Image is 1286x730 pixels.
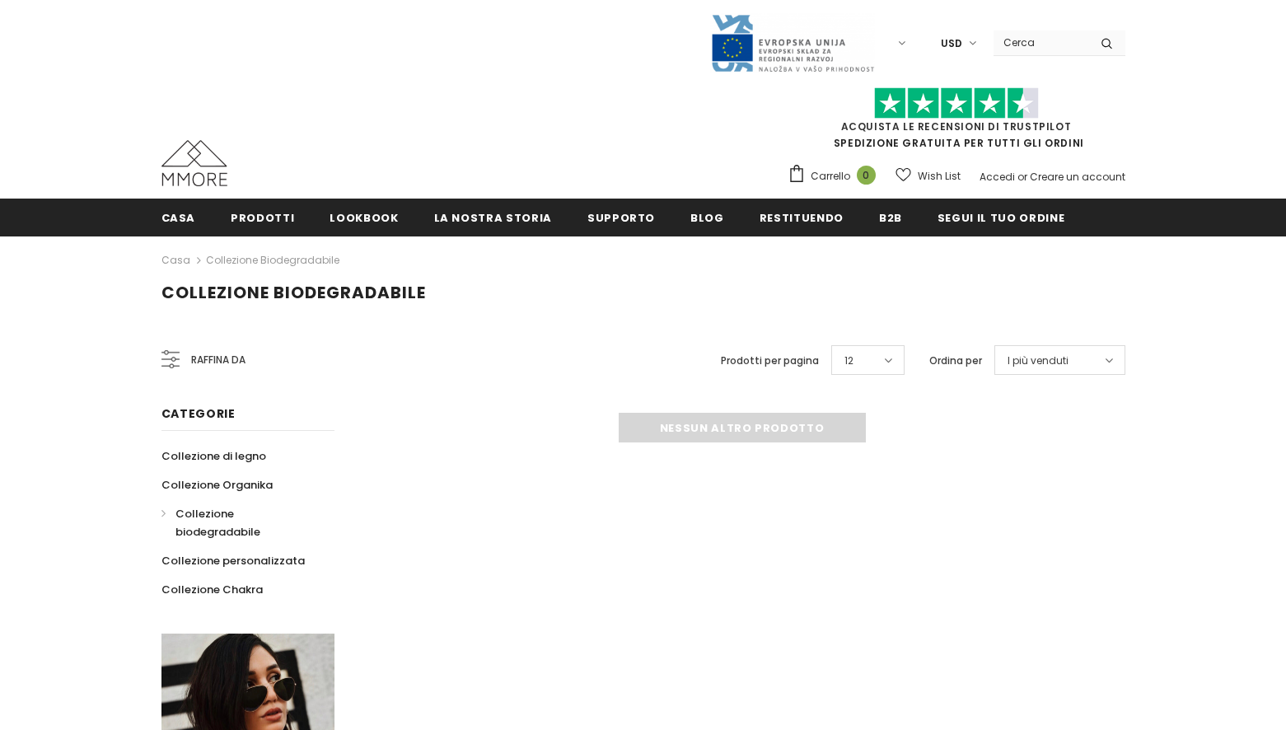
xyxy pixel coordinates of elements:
a: Wish List [896,161,961,190]
a: Blog [690,199,724,236]
label: Ordina per [929,353,982,369]
a: Carrello 0 [788,164,884,189]
span: USD [941,35,962,52]
a: Segui il tuo ordine [938,199,1064,236]
span: supporto [587,210,655,226]
input: Search Site [994,30,1088,54]
img: Casi MMORE [161,140,227,186]
a: Casa [161,250,190,270]
span: Raffina da [191,351,246,369]
span: 12 [844,353,853,369]
a: Restituendo [760,199,844,236]
span: Lookbook [330,210,398,226]
a: Collezione Chakra [161,575,263,604]
a: Creare un account [1030,170,1125,184]
span: I più venduti [1008,353,1069,369]
label: Prodotti per pagina [721,353,819,369]
span: 0 [857,166,876,185]
span: or [1017,170,1027,184]
span: La nostra storia [434,210,552,226]
a: Collezione Organika [161,470,273,499]
span: Collezione personalizzata [161,553,305,569]
a: Collezione biodegradabile [161,499,316,546]
a: La nostra storia [434,199,552,236]
span: Collezione biodegradabile [161,281,426,304]
span: Segui il tuo ordine [938,210,1064,226]
a: Accedi [980,170,1015,184]
a: Lookbook [330,199,398,236]
a: supporto [587,199,655,236]
span: Prodotti [231,210,294,226]
a: Collezione di legno [161,442,266,470]
a: Collezione personalizzata [161,546,305,575]
span: Categorie [161,405,236,422]
span: Restituendo [760,210,844,226]
span: Carrello [811,168,850,185]
img: Javni Razpis [710,13,875,73]
span: SPEDIZIONE GRATUITA PER TUTTI GLI ORDINI [788,95,1125,150]
span: Collezione Chakra [161,582,263,597]
span: Wish List [918,168,961,185]
a: Javni Razpis [710,35,875,49]
a: Collezione biodegradabile [206,253,339,267]
span: B2B [879,210,902,226]
span: Collezione Organika [161,477,273,493]
a: Prodotti [231,199,294,236]
span: Casa [161,210,196,226]
span: Blog [690,210,724,226]
a: B2B [879,199,902,236]
span: Collezione biodegradabile [175,506,260,540]
img: Fidati di Pilot Stars [874,87,1039,119]
span: Collezione di legno [161,448,266,464]
a: Acquista le recensioni di TrustPilot [841,119,1072,133]
a: Casa [161,199,196,236]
